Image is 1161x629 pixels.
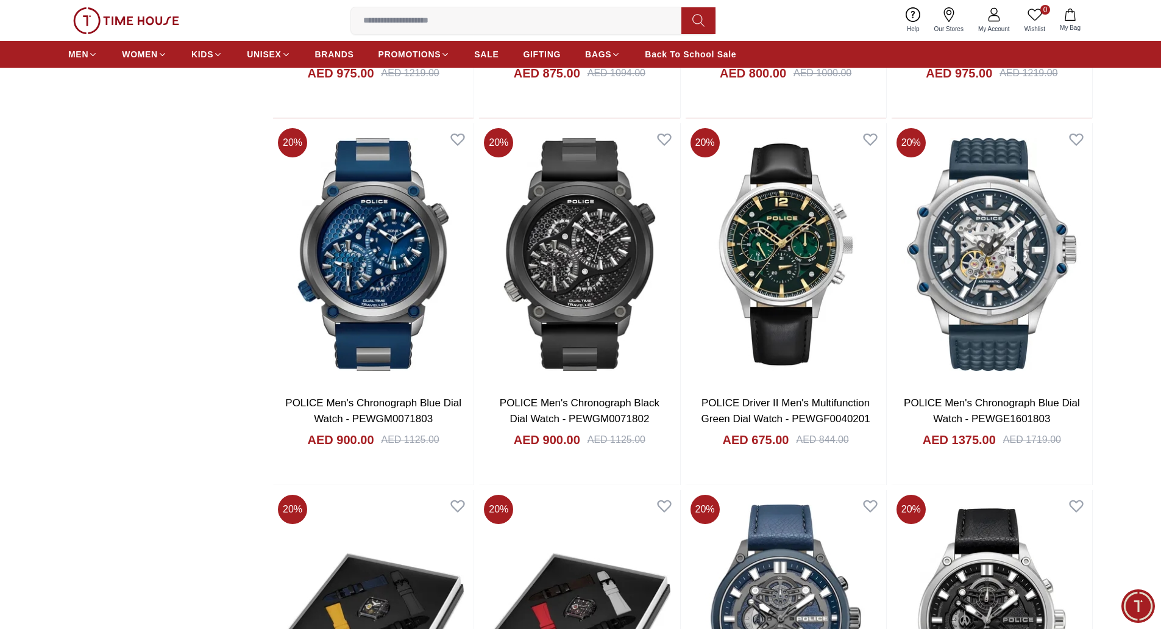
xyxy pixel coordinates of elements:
span: BRANDS [315,48,354,60]
h4: AED 675.00 [723,431,789,448]
span: Back To School Sale [645,48,736,60]
a: Help [900,5,927,36]
span: Services [117,318,155,333]
span: KIDS [191,48,213,60]
a: BRANDS [315,43,354,65]
a: MEN [68,43,98,65]
a: POLICE Men's Chronograph Blue Dial Watch - PEWGE1601803 [904,397,1080,425]
a: Our Stores [927,5,971,36]
div: AED 1125.00 [588,433,645,447]
span: MEN [68,48,88,60]
img: POLICE Driver II Men's Multifunction Green Dial Watch - PEWGF0040201 [686,123,886,386]
img: POLICE Men's Chronograph Blue Dial Watch - PEWGE1601803 [892,123,1092,386]
div: AED 844.00 [796,433,848,447]
span: 20 % [896,128,926,157]
span: 20 % [278,128,307,157]
span: PROMOTIONS [378,48,441,60]
span: 20 % [484,128,513,157]
img: ... [73,7,179,34]
span: 20 % [278,495,307,524]
a: POLICE Men's Chronograph Blue Dial Watch - PEWGM0071803 [285,397,461,425]
div: AED 1219.00 [999,66,1057,81]
span: Hello! I'm your Time House Watches Support Assistant. How can I assist you [DATE]? [21,257,186,298]
div: [PERSON_NAME] [12,234,241,247]
span: Nearest Store Locator [127,347,227,361]
span: 20 % [691,495,720,524]
img: POLICE Men's Chronograph Blue Dial Watch - PEWGM0071803 [273,123,474,386]
span: Help [902,24,925,34]
span: UNISEX [247,48,281,60]
span: 20 % [484,495,513,524]
div: Exchanges [169,315,235,337]
div: Chat Widget [1121,589,1155,623]
a: KIDS [191,43,222,65]
a: SALE [474,43,499,65]
span: GIFTING [523,48,561,60]
button: My Bag [1053,6,1088,35]
span: My Bag [1055,23,1085,32]
h4: AED 900.00 [308,431,374,448]
div: AED 1719.00 [1003,433,1061,447]
span: WOMEN [122,48,158,60]
span: 0 [1040,5,1050,15]
div: Services [109,315,163,337]
h4: AED 1375.00 [923,431,996,448]
div: AED 1094.00 [588,66,645,81]
span: SALE [474,48,499,60]
a: POLICE Driver II Men's Multifunction Green Dial Watch - PEWGF0040201 [701,397,870,425]
div: AED 1000.00 [794,66,851,81]
span: Track your Shipment [133,375,227,389]
a: UNISEX [247,43,290,65]
a: GIFTING [523,43,561,65]
div: AED 1219.00 [382,66,439,81]
img: Profile picture of Zoe [37,11,58,32]
div: [PERSON_NAME] [65,16,204,27]
a: 0Wishlist [1017,5,1053,36]
em: Back [9,9,34,34]
h4: AED 975.00 [308,65,374,82]
h4: AED 875.00 [514,65,580,82]
span: Exchanges [177,318,227,333]
span: Our Stores [929,24,968,34]
span: 20 % [896,495,926,524]
span: 12:32 PM [163,293,194,301]
img: POLICE Men's Chronograph Black Dial Watch - PEWGM0071802 [479,123,680,386]
h4: AED 900.00 [514,431,580,448]
div: Track your Shipment [125,371,235,393]
span: New Enquiry [37,318,95,333]
h4: AED 975.00 [926,65,992,82]
div: New Enquiry [29,315,103,337]
div: Nearest Store Locator [119,343,235,365]
span: Request a callback [24,375,110,389]
a: WOMEN [122,43,167,65]
div: AED 1125.00 [382,433,439,447]
a: Back To School Sale [645,43,736,65]
div: Request a callback [16,371,118,393]
h4: AED 800.00 [720,65,786,82]
a: POLICE Men's Chronograph Black Dial Watch - PEWGM0071802 [500,397,659,425]
span: My Account [973,24,1015,34]
textarea: We are here to help you [3,412,241,473]
span: 20 % [691,128,720,157]
a: PROMOTIONS [378,43,450,65]
span: Wishlist [1020,24,1050,34]
span: BAGS [585,48,611,60]
a: BAGS [585,43,620,65]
